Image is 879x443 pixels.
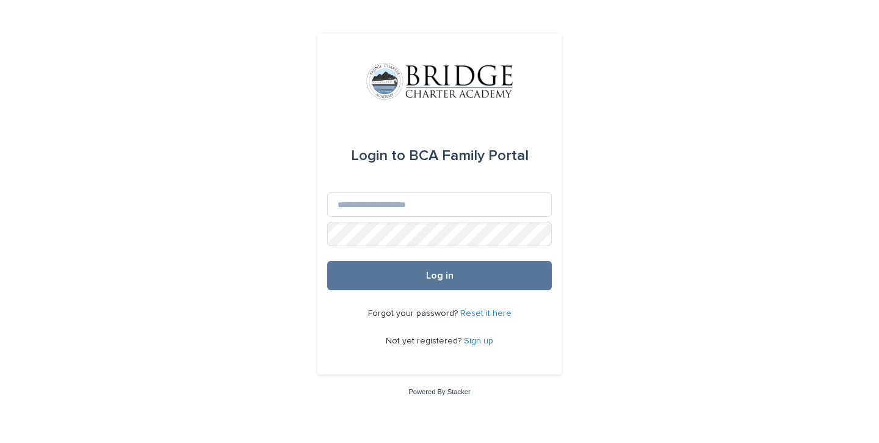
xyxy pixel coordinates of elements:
a: Sign up [464,337,493,345]
img: V1C1m3IdTEidaUdm9Hs0 [366,63,513,100]
a: Reset it here [460,309,512,318]
button: Log in [327,261,552,290]
a: Powered By Stacker [408,388,470,395]
span: Log in [426,271,454,280]
span: Forgot your password? [368,309,460,318]
span: Not yet registered? [386,337,464,345]
span: Login to [351,148,405,163]
div: BCA Family Portal [351,139,529,173]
